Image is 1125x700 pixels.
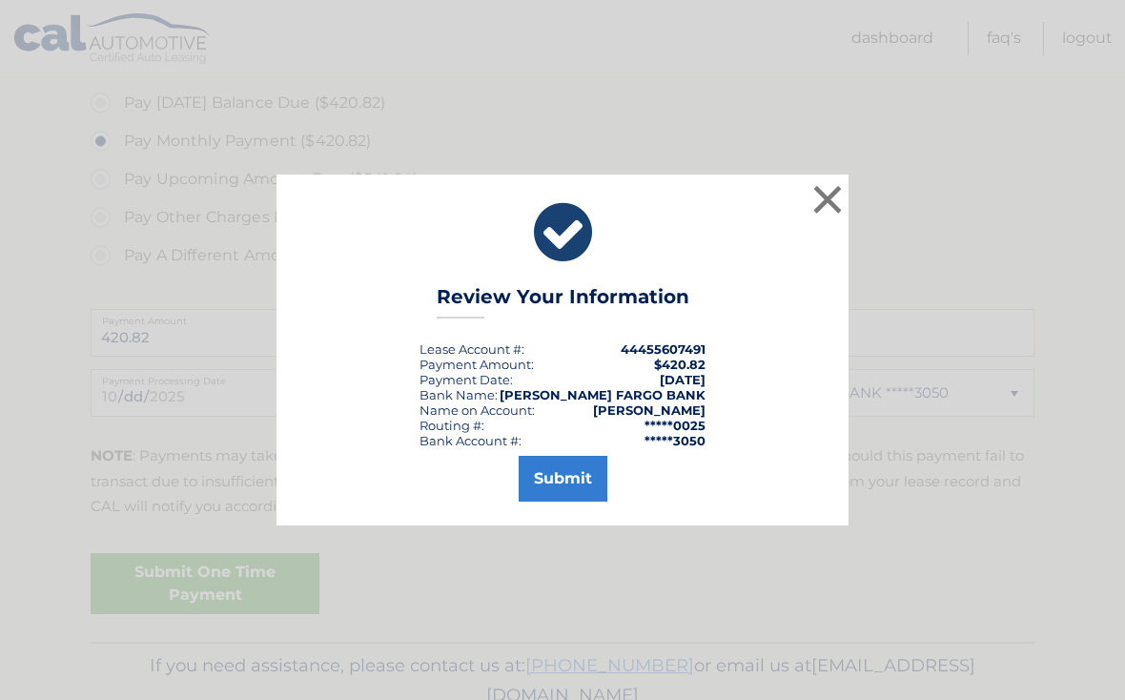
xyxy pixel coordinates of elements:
[419,387,498,402] div: Bank Name:
[419,372,510,387] span: Payment Date
[419,418,484,433] div: Routing #:
[437,285,689,319] h3: Review Your Information
[419,357,534,372] div: Payment Amount:
[808,180,847,218] button: ×
[500,387,706,402] strong: [PERSON_NAME] FARGO BANK
[419,402,535,418] div: Name on Account:
[660,372,706,387] span: [DATE]
[419,341,524,357] div: Lease Account #:
[654,357,706,372] span: $420.82
[419,372,513,387] div: :
[593,402,706,418] strong: [PERSON_NAME]
[519,456,607,502] button: Submit
[621,341,706,357] strong: 44455607491
[419,433,522,448] div: Bank Account #:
